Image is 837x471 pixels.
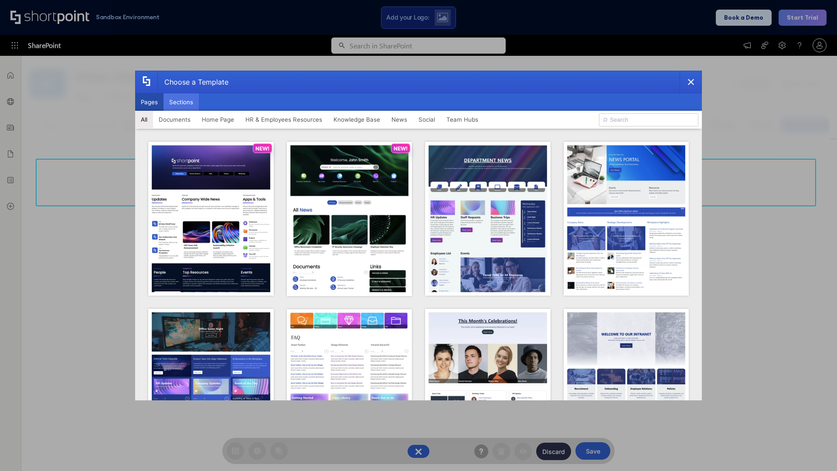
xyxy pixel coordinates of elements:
button: Home Page [196,111,240,128]
button: Team Hubs [441,111,484,128]
div: template selector [135,71,702,400]
button: Knowledge Base [328,111,386,128]
button: Documents [153,111,196,128]
button: All [135,111,153,128]
button: HR & Employees Resources [240,111,328,128]
button: News [386,111,413,128]
button: Pages [135,93,163,111]
button: Social [413,111,441,128]
p: NEW! [394,145,408,152]
button: Sections [163,93,199,111]
p: NEW! [255,145,269,152]
div: Choose a Template [157,71,228,93]
iframe: Chat Widget [793,429,837,471]
input: Search [599,113,698,126]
